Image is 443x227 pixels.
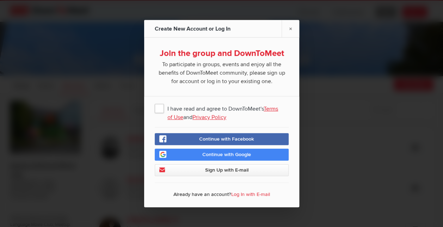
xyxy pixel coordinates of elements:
span: I have read and agree to DownToMeet's and [155,102,289,115]
a: Sign Up with E-mail [155,164,289,176]
a: Continue with Facebook [155,133,289,145]
a: Privacy Policy [192,114,226,121]
span: Sign Up with E-mail [205,167,248,173]
div: Join the group and DownToMeet [155,48,289,59]
a: Log In with E-mail [231,191,270,197]
a: Continue with Google [155,149,289,161]
span: Continue with Google [202,152,251,158]
span: Continue with Facebook [199,136,254,142]
p: Already have an account? [155,189,289,202]
a: Terms of Use [167,105,278,121]
a: × [282,20,299,37]
div: Create New Account or Log In [155,20,232,38]
span: To participate in groups, events and enjoy all the benefits of DownToMeet community, please sign ... [155,59,289,86]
